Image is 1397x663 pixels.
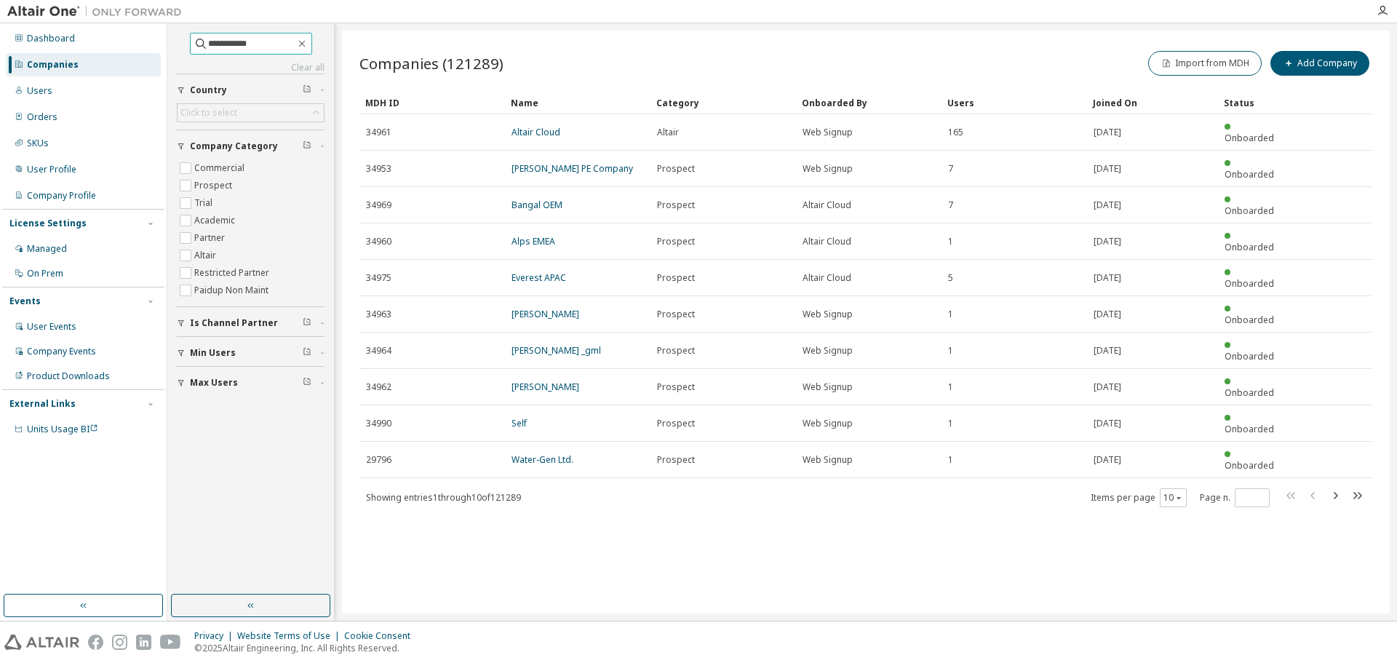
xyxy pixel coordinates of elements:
a: Clear all [177,62,325,74]
div: MDH ID [365,91,499,114]
span: 29796 [366,454,391,466]
span: [DATE] [1094,309,1121,320]
span: [DATE] [1094,345,1121,357]
span: Onboarded [1225,386,1274,399]
div: External Links [9,398,76,410]
div: Managed [27,243,67,255]
span: Company Category [190,140,278,152]
div: Category [656,91,790,114]
div: Privacy [194,630,237,642]
div: SKUs [27,138,49,149]
p: © 2025 Altair Engineering, Inc. All Rights Reserved. [194,642,419,654]
button: 10 [1163,492,1183,504]
span: [DATE] [1094,127,1121,138]
a: Self [512,417,527,429]
span: Onboarded [1225,205,1274,217]
label: Commercial [194,159,247,177]
div: License Settings [9,218,87,229]
span: Prospect [657,381,695,393]
span: [DATE] [1094,199,1121,211]
span: 34969 [366,199,391,211]
span: Onboarded [1225,459,1274,472]
span: Is Channel Partner [190,317,278,329]
a: Alps EMEA [512,235,555,247]
div: Dashboard [27,33,75,44]
span: Clear filter [303,317,311,329]
span: Prospect [657,163,695,175]
span: 7 [948,199,953,211]
span: Onboarded [1225,350,1274,362]
img: Altair One [7,4,189,19]
span: Altair Cloud [803,272,851,284]
button: Is Channel Partner [177,307,325,339]
span: Prospect [657,345,695,357]
span: Web Signup [803,127,853,138]
a: Everest APAC [512,271,566,284]
a: [PERSON_NAME] _gml [512,344,601,357]
div: Status [1224,91,1285,114]
img: linkedin.svg [136,635,151,650]
button: Country [177,74,325,106]
span: [DATE] [1094,381,1121,393]
span: [DATE] [1094,163,1121,175]
span: 1 [948,418,953,429]
label: Paidup Non Maint [194,282,271,299]
label: Altair [194,247,219,264]
div: Orders [27,111,57,123]
span: 1 [948,381,953,393]
span: Showing entries 1 through 10 of 121289 [366,491,521,504]
label: Academic [194,212,238,229]
span: 5 [948,272,953,284]
span: Prospect [657,418,695,429]
span: Country [190,84,227,96]
span: 34963 [366,309,391,320]
div: Users [947,91,1081,114]
span: Altair Cloud [803,199,851,211]
span: Prospect [657,309,695,320]
span: Onboarded [1225,168,1274,180]
span: Prospect [657,236,695,247]
span: 34990 [366,418,391,429]
label: Trial [194,194,215,212]
div: Company Events [27,346,96,357]
div: Events [9,295,41,307]
div: Companies [27,59,79,71]
span: Onboarded [1225,314,1274,326]
span: Web Signup [803,418,853,429]
a: Bangal OEM [512,199,562,211]
span: 1 [948,309,953,320]
label: Partner [194,229,228,247]
a: Water-Gen Ltd. [512,453,573,466]
span: Page n. [1200,488,1270,507]
a: [PERSON_NAME] PE Company [512,162,633,175]
span: 34964 [366,345,391,357]
span: Units Usage BI [27,423,98,435]
span: Clear filter [303,347,311,359]
span: 7 [948,163,953,175]
span: [DATE] [1094,454,1121,466]
label: Restricted Partner [194,264,272,282]
div: On Prem [27,268,63,279]
span: 1 [948,454,953,466]
div: Click to select [178,104,324,122]
span: 34961 [366,127,391,138]
span: Altair Cloud [803,236,851,247]
span: Web Signup [803,381,853,393]
span: 34962 [366,381,391,393]
span: 34960 [366,236,391,247]
a: [PERSON_NAME] [512,381,579,393]
span: Web Signup [803,454,853,466]
span: 1 [948,345,953,357]
span: Altair [657,127,679,138]
span: Onboarded [1225,277,1274,290]
span: Web Signup [803,309,853,320]
span: Onboarded [1225,132,1274,144]
span: [DATE] [1094,272,1121,284]
button: Min Users [177,337,325,369]
span: Companies (121289) [359,53,504,74]
button: Max Users [177,367,325,399]
span: Onboarded [1225,423,1274,435]
img: instagram.svg [112,635,127,650]
span: Onboarded [1225,241,1274,253]
span: Items per page [1091,488,1187,507]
